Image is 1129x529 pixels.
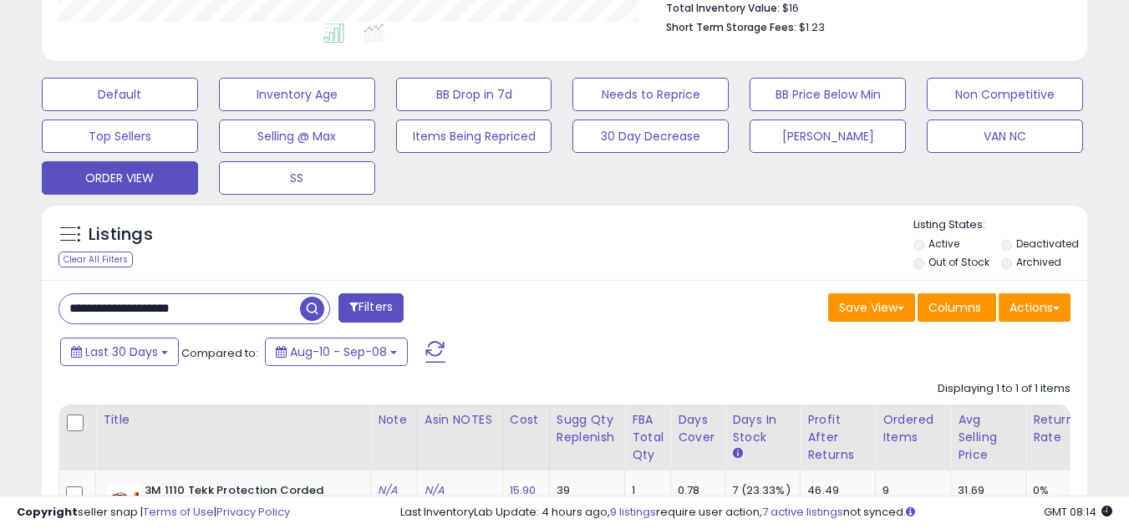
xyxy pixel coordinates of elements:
[927,120,1083,153] button: VAN NC
[927,78,1083,111] button: Non Competitive
[918,293,996,322] button: Columns
[425,411,496,429] div: Asin NOTES
[42,161,198,195] button: ORDER VIEW
[666,20,796,34] b: Short Term Storage Fees:
[928,299,981,316] span: Columns
[396,120,552,153] button: Items Being Repriced
[732,411,793,446] div: Days In Stock
[678,411,718,446] div: Days Cover
[610,504,656,520] a: 9 listings
[1016,255,1061,269] label: Archived
[750,120,906,153] button: [PERSON_NAME]
[882,411,943,446] div: Ordered Items
[219,78,375,111] button: Inventory Age
[549,404,625,471] th: Please note that this number is a calculation based on your required days of coverage and your ve...
[1044,504,1112,520] span: 2025-10-9 08:14 GMT
[17,504,78,520] strong: Copyright
[666,1,780,15] b: Total Inventory Value:
[1016,237,1079,251] label: Deactivated
[396,78,552,111] button: BB Drop in 7d
[750,78,906,111] button: BB Price Below Min
[89,223,153,247] h5: Listings
[42,120,198,153] button: Top Sellers
[265,338,408,366] button: Aug-10 - Sep-08
[1033,411,1094,446] div: Return Rate
[290,343,387,360] span: Aug-10 - Sep-08
[732,446,742,461] small: Days In Stock.
[928,237,959,251] label: Active
[181,345,258,361] span: Compared to:
[557,411,618,446] div: Sugg Qty Replenish
[928,255,989,269] label: Out of Stock
[378,411,410,429] div: Note
[510,411,542,429] div: Cost
[632,411,664,464] div: FBA Total Qty
[42,78,198,111] button: Default
[85,343,158,360] span: Last 30 Days
[799,19,825,35] span: $1.23
[60,338,179,366] button: Last 30 Days
[572,78,729,111] button: Needs to Reprice
[999,293,1071,322] button: Actions
[103,411,364,429] div: Title
[219,120,375,153] button: Selling @ Max
[762,504,843,520] a: 7 active listings
[143,504,214,520] a: Terms of Use
[216,504,290,520] a: Privacy Policy
[58,252,133,267] div: Clear All Filters
[219,161,375,195] button: SS
[400,505,1112,521] div: Last InventoryLab Update: 4 hours ago, require user action, not synced.
[828,293,915,322] button: Save View
[938,381,1071,397] div: Displaying 1 to 1 of 1 items
[17,505,290,521] div: seller snap | |
[572,120,729,153] button: 30 Day Decrease
[417,404,502,471] th: CSV column name: cust_attr_1_ Asin NOTES
[338,293,404,323] button: Filters
[913,217,1087,233] p: Listing States:
[807,411,868,464] div: Profit After Returns
[958,411,1019,464] div: Avg Selling Price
